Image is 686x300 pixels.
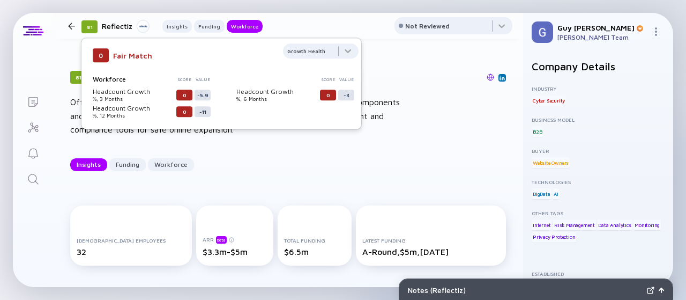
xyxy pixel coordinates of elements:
div: 0 [93,48,109,62]
div: Score [176,77,192,82]
div: 81 [70,71,86,84]
div: $3.3m-$5m [203,247,267,257]
div: 32 [77,247,185,257]
div: Monitoring [633,219,661,230]
div: Notes ( Reflectiz ) [408,286,643,295]
div: -11 [195,106,211,117]
button: Workforce [227,20,263,33]
div: Buyer [532,148,665,154]
div: Technologies [532,179,665,185]
div: Funding [109,156,146,173]
div: -5.9 [195,90,211,100]
div: Established [532,270,665,277]
div: Score [320,77,336,82]
div: Latest Funding [362,237,499,244]
div: % , 3 Months [93,96,174,102]
div: B2B [532,126,543,137]
div: Value [338,77,354,82]
div: Internet [532,219,551,230]
img: Guy Profile Picture [532,21,553,43]
div: 0 [176,106,192,117]
button: Funding [109,158,146,171]
div: Industry [532,85,665,92]
div: Offers a fully agentless web security solution that identifies hidden web components and detects ... [70,96,413,137]
img: Reflectiz Linkedin Page [499,75,505,81]
div: [PERSON_NAME] Team [557,33,647,41]
div: Fair Match [113,51,152,60]
div: Risk Management [553,219,596,230]
div: Headcount Growth [93,104,174,112]
div: Insights [70,156,107,173]
div: Workforce [148,156,194,173]
div: % , 12 Months [93,112,174,119]
button: Funding [194,20,225,33]
img: Menu [652,27,660,36]
div: Other Tags [532,210,665,216]
div: Data Analytics [597,219,632,230]
div: $6.5m [284,247,345,257]
div: Headcount Growth [93,87,174,96]
div: Reflectiz [102,19,150,33]
div: Total Funding [284,237,345,244]
div: Not Reviewed [405,22,450,30]
button: Workforce [148,158,194,171]
div: [DEMOGRAPHIC_DATA] Employees [77,237,185,244]
div: -3 [338,90,354,100]
div: Website Owners [532,157,570,168]
a: Reminders [13,140,53,165]
div: AI [553,188,560,199]
div: ARR [203,236,267,244]
img: Expand Notes [647,287,654,294]
div: Guy [PERSON_NAME] [557,23,647,32]
div: Headcount Growth [236,87,318,96]
div: A-Round, $5m, [DATE] [362,247,499,257]
div: Value [195,77,211,82]
img: Reflectiz Website [487,74,494,81]
div: 0 [320,90,336,100]
h2: Company Details [532,60,665,72]
div: Business Model [532,116,665,123]
div: 0 [176,90,192,100]
div: BigData [532,188,551,199]
div: 81 [81,20,98,33]
div: % , 6 Months [236,96,318,102]
a: Investor Map [13,114,53,140]
img: Open Notes [659,288,664,293]
button: Insights [70,158,107,171]
div: Workforce [227,21,263,32]
div: beta [216,236,227,244]
button: Insights [162,20,192,33]
div: Workforce [93,75,174,83]
div: Insights [162,21,192,32]
div: Funding [194,21,225,32]
div: Privacy Protection [532,232,576,243]
a: Lists [13,88,53,114]
div: Cyber Security [532,95,566,106]
a: Search [13,165,53,191]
